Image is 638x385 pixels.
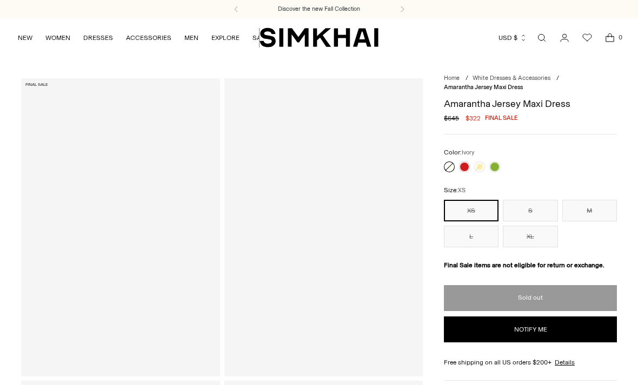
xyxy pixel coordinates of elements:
span: $322 [466,113,481,123]
a: SALE [252,26,269,50]
strong: Final Sale items are not eligible for return or exchange. [444,261,604,269]
span: Ivory [462,149,474,156]
button: XL [503,226,557,247]
a: Go to the account page [554,27,575,49]
a: NEW [18,26,32,50]
button: XS [444,200,499,221]
button: S [503,200,557,221]
a: Wishlist [576,27,598,49]
div: / [556,74,559,83]
a: White Dresses & Accessories [473,75,550,82]
h1: Amarantha Jersey Maxi Dress [444,99,617,109]
nav: breadcrumbs [444,74,617,92]
a: SIMKHAI [260,27,378,48]
div: Free shipping on all US orders $200+ [444,357,617,367]
a: Home [444,75,460,82]
span: Amarantha Jersey Maxi Dress [444,84,523,91]
a: Amarantha Jersey Maxi Dress [21,78,220,376]
a: MEN [184,26,198,50]
a: Amarantha Jersey Maxi Dress [224,78,423,376]
label: Color: [444,147,474,158]
label: Size: [444,185,466,195]
a: Open cart modal [599,27,621,49]
s: $645 [444,113,459,123]
span: XS [458,187,466,194]
a: Discover the new Fall Collection [278,5,360,13]
div: / [466,74,468,83]
a: Open search modal [531,27,553,49]
button: M [562,200,617,221]
button: L [444,226,499,247]
span: 0 [615,32,625,42]
a: DRESSES [83,26,113,50]
a: WOMEN [45,26,70,50]
a: EXPLORE [211,26,240,50]
a: Details [555,357,575,367]
a: ACCESSORIES [126,26,171,50]
button: USD $ [499,26,527,50]
button: Notify me [444,316,617,342]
